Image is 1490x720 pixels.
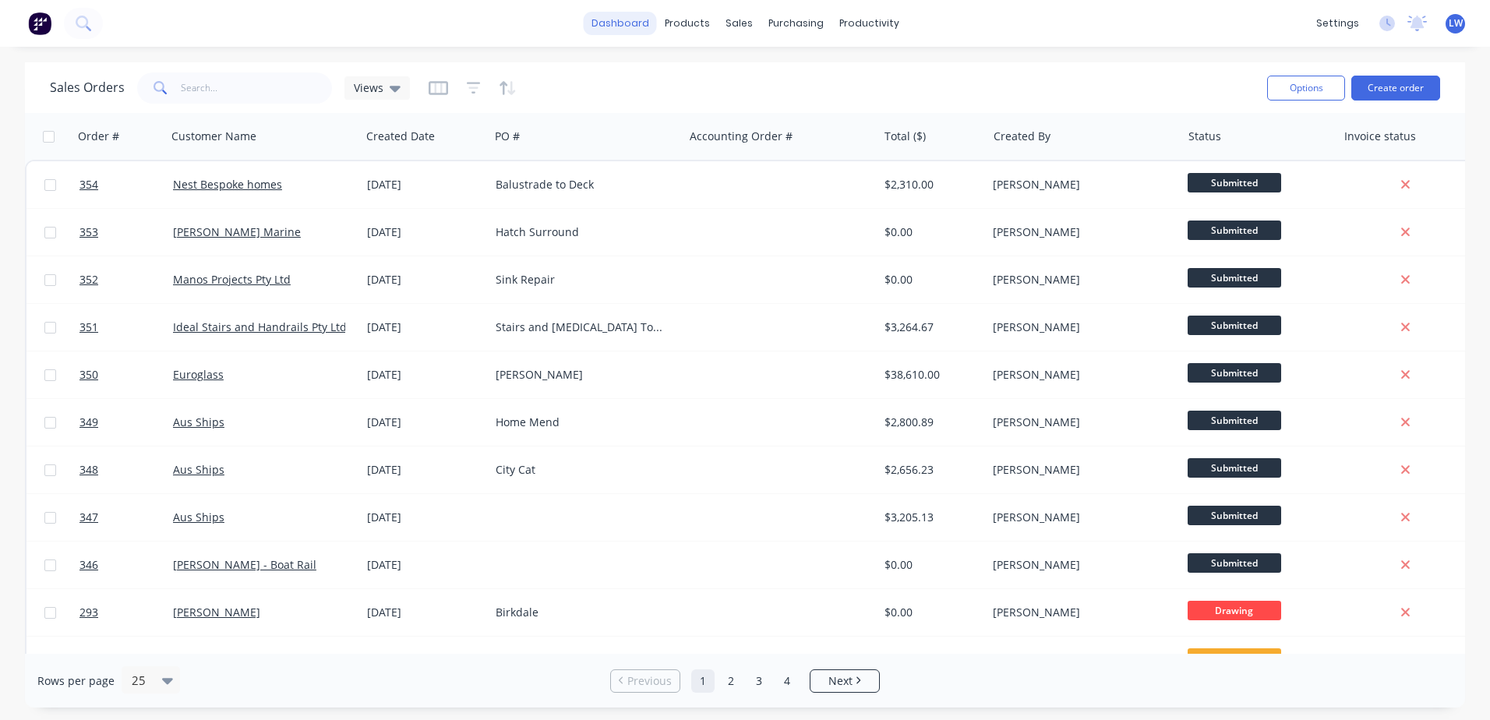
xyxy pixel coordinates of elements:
[496,605,669,620] div: Birkdale
[79,367,98,383] span: 350
[496,462,669,478] div: City Cat
[367,272,483,288] div: [DATE]
[79,224,98,240] span: 353
[884,319,976,335] div: $3,264.67
[173,557,316,572] a: [PERSON_NAME] - Boat Rail
[1267,76,1345,101] button: Options
[37,673,115,689] span: Rows per page
[1188,506,1281,525] span: Submitted
[993,177,1166,192] div: [PERSON_NAME]
[79,557,98,573] span: 346
[832,12,907,35] div: productivity
[719,669,743,693] a: Page 2
[79,637,173,683] a: 199
[884,605,976,620] div: $0.00
[993,319,1166,335] div: [PERSON_NAME]
[1188,601,1281,620] span: Drawing
[79,209,173,256] a: 353
[993,652,1166,668] div: [PERSON_NAME]
[1188,221,1281,240] span: Submitted
[496,367,669,383] div: [PERSON_NAME]
[1188,458,1281,478] span: Submitted
[993,224,1166,240] div: [PERSON_NAME]
[884,224,976,240] div: $0.00
[884,415,976,430] div: $2,800.89
[173,415,224,429] a: Aus Ships
[993,510,1166,525] div: [PERSON_NAME]
[171,129,256,144] div: Customer Name
[50,80,125,95] h1: Sales Orders
[173,224,301,239] a: [PERSON_NAME] Marine
[78,129,119,144] div: Order #
[1188,363,1281,383] span: Submitted
[884,272,976,288] div: $0.00
[367,319,483,335] div: [DATE]
[79,256,173,303] a: 352
[496,319,669,335] div: Stairs and [MEDICAL_DATA] Toowong
[79,272,98,288] span: 352
[79,177,98,192] span: 354
[367,367,483,383] div: [DATE]
[173,177,282,192] a: Nest Bespoke homes
[79,304,173,351] a: 351
[884,557,976,573] div: $0.00
[173,462,224,477] a: Aus Ships
[993,367,1166,383] div: [PERSON_NAME]
[367,177,483,192] div: [DATE]
[367,462,483,478] div: [DATE]
[1188,316,1281,335] span: Submitted
[173,367,224,382] a: Euroglass
[173,605,260,619] a: [PERSON_NAME]
[496,224,669,240] div: Hatch Surround
[884,367,976,383] div: $38,610.00
[496,177,669,192] div: Balustrade to Deck
[495,129,520,144] div: PO #
[181,72,333,104] input: Search...
[828,673,853,689] span: Next
[79,351,173,398] a: 350
[775,669,799,693] a: Page 4
[993,415,1166,430] div: [PERSON_NAME]
[657,12,718,35] div: products
[79,415,98,430] span: 349
[584,12,657,35] a: dashboard
[884,462,976,478] div: $2,656.23
[79,446,173,493] a: 348
[1188,648,1281,668] span: Ready for Manuf...
[79,462,98,478] span: 348
[1188,173,1281,192] span: Submitted
[173,272,291,287] a: Manos Projects Pty Ltd
[690,129,793,144] div: Accounting Order #
[354,79,383,96] span: Views
[761,12,832,35] div: purchasing
[367,652,483,668] div: [DATE]
[367,605,483,620] div: [DATE]
[884,129,926,144] div: Total ($)
[993,462,1166,478] div: [PERSON_NAME]
[884,652,976,668] div: $0.00
[1188,268,1281,288] span: Submitted
[79,494,173,541] a: 347
[993,272,1166,288] div: [PERSON_NAME]
[367,224,483,240] div: [DATE]
[367,557,483,573] div: [DATE]
[79,161,173,208] a: 354
[367,510,483,525] div: [DATE]
[367,415,483,430] div: [DATE]
[884,177,976,192] div: $2,310.00
[718,12,761,35] div: sales
[1351,76,1440,101] button: Create order
[691,669,715,693] a: Page 1 is your current page
[173,510,224,524] a: Aus Ships
[366,129,435,144] div: Created Date
[993,605,1166,620] div: [PERSON_NAME]
[496,415,669,430] div: Home Mend
[993,557,1166,573] div: [PERSON_NAME]
[79,399,173,446] a: 349
[79,589,173,636] a: 293
[28,12,51,35] img: Factory
[1449,16,1463,30] span: LW
[1344,129,1416,144] div: Invoice status
[1188,553,1281,573] span: Submitted
[79,510,98,525] span: 347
